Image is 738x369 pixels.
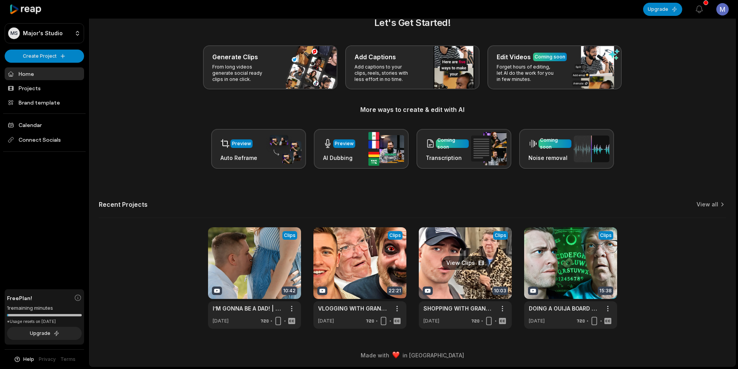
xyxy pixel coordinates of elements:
h2: Recent Projects [99,201,148,208]
button: Help [14,356,34,363]
img: transcription.png [471,132,507,165]
h3: Transcription [426,154,469,162]
h3: Edit Videos [497,52,531,62]
a: Projects [5,82,84,94]
a: I’M GONNA BE A DAD! | GRANDMA’S BOY [213,304,284,312]
a: DOING A OUIJA BOARD WITH MY GRANDMA! | GRANDMA'S BOY [529,304,600,312]
div: MS [8,27,20,39]
p: Add captions to your clips, reels, stories with less effort in no time. [354,64,415,82]
h3: AI Dubbing [323,154,355,162]
a: Calendar [5,118,84,131]
p: Forget hours of editing, let AI do the work for you in few minutes. [497,64,557,82]
p: Major's Studio [23,30,63,37]
div: Coming soon [437,137,467,151]
a: SHOPPING WITH GRANDMA! | GRANDMA’S BOY [423,304,495,312]
button: Upgrade [643,3,682,16]
h3: Add Captions [354,52,396,62]
button: Create Project [5,50,84,63]
span: Connect Socials [5,133,84,147]
div: Preview [232,140,251,147]
h2: Let's Get Started! [99,16,726,30]
div: Preview [335,140,354,147]
img: heart emoji [392,352,399,359]
span: Free Plan! [7,294,32,302]
span: Help [23,356,34,363]
a: Home [5,67,84,80]
a: Brand template [5,96,84,109]
div: Coming soon [540,137,570,151]
img: auto_reframe.png [266,134,301,164]
h3: Auto Reframe [220,154,257,162]
div: Coming soon [535,53,565,60]
h3: Noise removal [528,154,571,162]
a: VLOGGING WITH GRANDMA! | GRANDMA’S BOY [318,304,389,312]
p: From long videos generate social ready clips in one click. [212,64,272,82]
div: 1 remaining minutes [7,304,82,312]
a: View all [697,201,718,208]
h3: More ways to create & edit with AI [99,105,726,114]
a: Privacy [39,356,56,363]
a: Terms [60,356,76,363]
div: *Usage resets on [DATE] [7,319,82,324]
img: ai_dubbing.png [368,132,404,166]
h3: Generate Clips [212,52,258,62]
img: noise_removal.png [574,136,609,162]
div: Made with in [GEOGRAPHIC_DATA] [96,351,728,359]
button: Upgrade [7,327,82,340]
